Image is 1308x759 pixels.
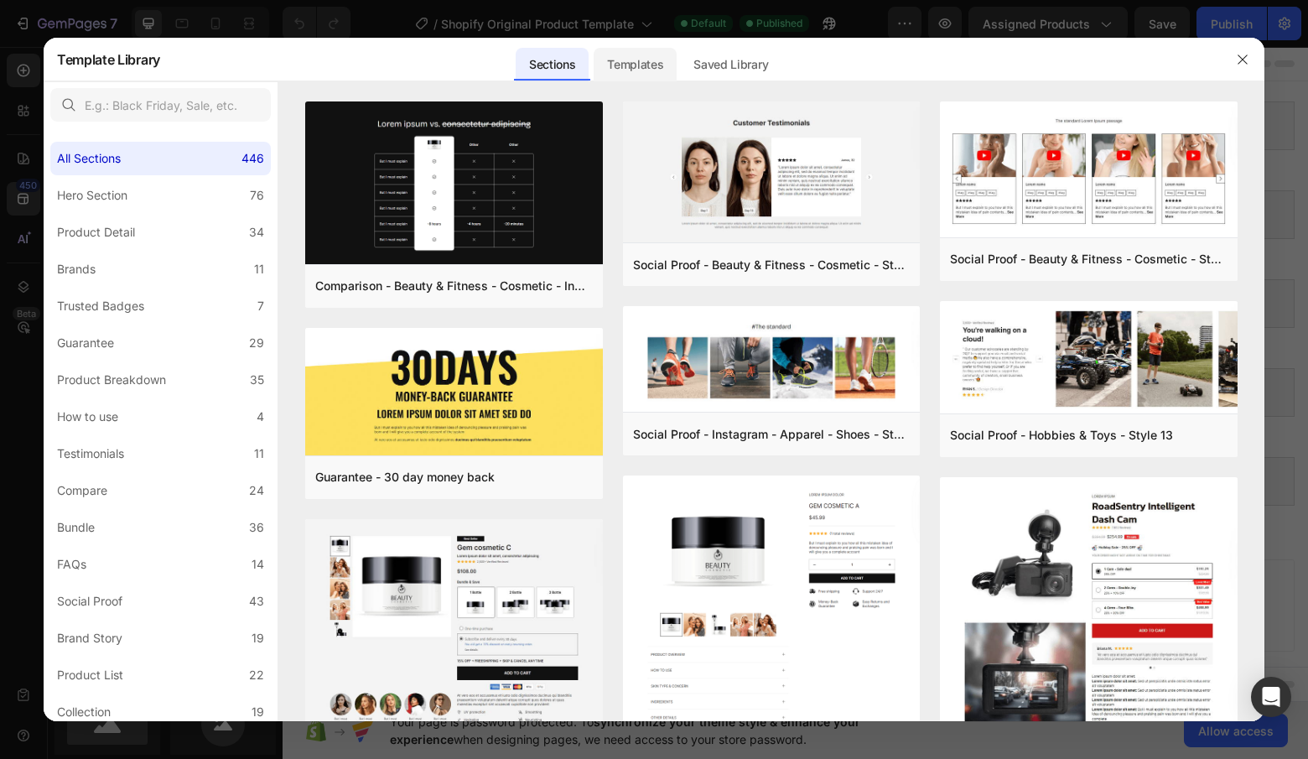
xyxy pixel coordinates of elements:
div: Compare [57,481,107,501]
div: Collection [57,702,111,722]
div: Guarantee - 30 day money back [315,467,495,487]
span: Rich text [503,335,548,356]
div: Add blank section [587,541,689,559]
div: Social Proof - Beauty & Fitness - Cosmetic - Style 16 [633,255,911,275]
h2: Template Library [57,38,160,81]
img: sp8.png [940,101,1238,240]
div: All Sections [57,148,121,169]
img: c19.png [305,101,603,267]
div: Comparison - Beauty & Fitness - Cosmetic - Ingredients - Style 19 [315,276,593,296]
img: g30.png [305,328,603,459]
div: Choose templates [332,541,433,559]
div: 19 [252,628,264,648]
div: Saved Library [680,48,781,81]
div: Social Proof - Instagram - Apparel - Shoes - Style 30 [633,424,911,444]
span: then drag & drop elements [574,562,699,577]
div: Open Intercom Messenger [1251,677,1291,717]
div: 36 [249,517,264,538]
div: 14 [252,554,264,574]
div: Guarantee [57,333,114,353]
div: Trusted Badges [57,296,144,316]
span: Rich text [503,247,548,267]
img: sp13.png [940,301,1238,417]
img: pd11.png [623,476,921,741]
div: 4 [257,407,264,427]
div: Bundle [57,517,95,538]
div: Brands [57,259,96,279]
div: Hero Section [57,185,127,205]
div: 11 [254,259,264,279]
div: Product Breakdown [57,370,166,390]
span: Product information [475,69,577,89]
div: How to use [57,407,118,427]
div: 29 [249,333,264,353]
div: 24 [249,481,264,501]
span: Related products [482,424,571,444]
div: 446 [241,148,264,169]
div: Templates [594,48,677,81]
span: inspired by CRO experts [324,562,439,577]
div: Product List [57,665,123,685]
div: Social Proof [57,591,122,611]
div: 22 [249,665,264,685]
div: Brand Story [57,628,122,648]
img: sp30.png [623,306,921,415]
div: 19 [252,702,264,722]
div: Social Proof - Hobbies & Toys - Style 13 [950,425,1173,445]
div: 11 [254,444,264,464]
div: Generate layout [464,541,552,559]
span: from URL or image [462,562,552,577]
div: 35 [250,370,264,390]
div: Sections [516,48,589,81]
input: E.g.: Black Friday, Sale, etc. [50,88,271,122]
div: 43 [249,591,264,611]
div: Social Proof - Beauty & Fitness - Cosmetic - Style 8 [950,249,1228,269]
div: Product Detail [57,222,135,242]
div: 34 [249,222,264,242]
div: Testimonials [57,444,124,464]
span: Image with text [486,158,565,178]
div: 76 [250,185,264,205]
div: 7 [257,296,264,316]
span: Add section [473,503,553,521]
img: sp16.png [623,101,921,246]
div: FAQs [57,554,86,574]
